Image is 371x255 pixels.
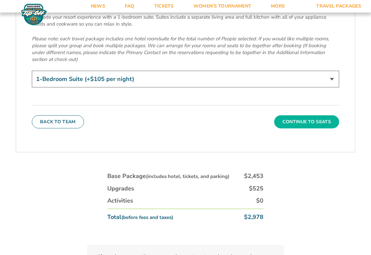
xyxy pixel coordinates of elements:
div: $2,453 [244,172,264,180]
div: Total [108,213,174,221]
div: Activities [108,197,134,205]
div: $0 [257,197,264,205]
div: Base Package [108,172,230,180]
img: Fort Myers Tip-Off [20,3,48,26]
button: Back To Team [32,115,84,128]
div: Upgrades [108,185,134,193]
small: (before fees and taxes) [122,214,174,221]
div: $525 [249,185,264,193]
div: $2,978 [244,213,264,221]
p: Upgrade your resort experience with a 1-bedroom suite. Suites include a separate living area and ... [32,14,339,28]
em: Please note: each travel package includes one hotel room/suite for the total number of People sel... [32,35,329,63]
small: (includes hotel, tickets, and parking) [146,173,230,180]
button: Continue To Seats [274,115,339,128]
